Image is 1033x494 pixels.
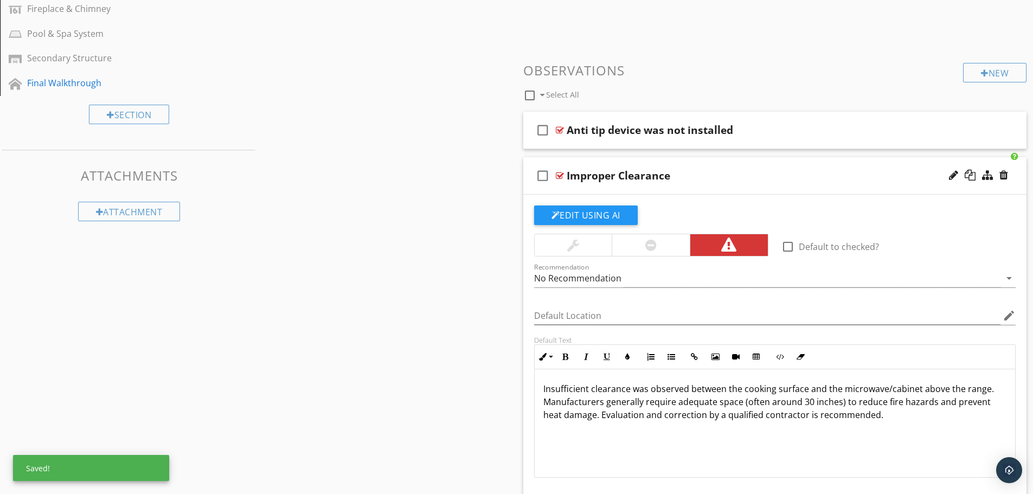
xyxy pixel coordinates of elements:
[576,347,596,367] button: Italic (Ctrl+I)
[546,89,579,100] span: Select All
[555,347,576,367] button: Bold (Ctrl+B)
[567,169,670,182] div: Improper Clearance
[534,336,1016,344] div: Default Text
[705,347,726,367] button: Insert Image (Ctrl+P)
[996,457,1022,483] div: Open Intercom Messenger
[27,76,207,89] div: Final Walkthrough
[534,163,551,189] i: check_box_outline_blank
[746,347,767,367] button: Insert Table
[89,105,169,124] div: Section
[617,347,638,367] button: Colors
[534,206,638,225] button: Edit Using AI
[534,273,621,283] div: No Recommendation
[27,2,207,15] div: Fireplace & Chimney
[1003,309,1016,322] i: edit
[1003,272,1016,285] i: arrow_drop_down
[27,52,207,65] div: Secondary Structure
[543,382,1007,421] p: Insufficient clearance was observed between the cooking surface and the microwave/cabinet above t...
[78,202,181,221] div: Attachment
[534,307,1001,325] input: Default Location
[523,63,1027,78] h3: Observations
[963,63,1026,82] div: New
[13,455,169,481] div: Saved!
[534,117,551,143] i: check_box_outline_blank
[799,241,879,252] label: Default to checked?
[567,124,733,137] div: Anti tip device was not installed
[27,27,207,40] div: Pool & Spa System
[535,347,555,367] button: Inline Style
[640,347,661,367] button: Ordered List
[596,347,617,367] button: Underline (Ctrl+U)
